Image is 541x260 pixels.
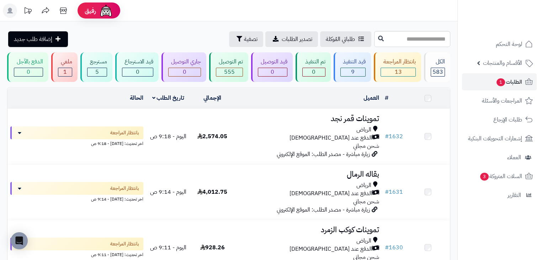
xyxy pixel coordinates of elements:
[95,68,99,76] span: 5
[237,226,379,234] h3: تموينات كوكب الزمرد
[136,68,139,76] span: 0
[290,189,372,198] span: الدفع عند [DEMOGRAPHIC_DATA]
[385,132,403,141] a: #1632
[10,195,143,202] div: اخر تحديث: [DATE] - 9:14 ص
[385,243,403,252] a: #1630
[200,243,225,252] span: 928.26
[508,190,521,200] span: التقارير
[183,68,186,76] span: 0
[462,187,537,204] a: التقارير
[110,129,139,136] span: بانتظار المراجعة
[14,58,43,66] div: الدفع بالآجل
[356,237,371,245] span: الرياض
[351,68,355,76] span: 9
[99,4,113,18] img: ai-face.png
[122,58,154,66] div: قيد الاسترجاع
[462,130,537,147] a: إشعارات التحويلات البنكية
[290,245,372,253] span: الدفع عند [DEMOGRAPHIC_DATA]
[244,35,258,43] span: تصفية
[50,52,79,82] a: ملغي 1
[277,206,370,214] span: زيارة مباشرة - مصدر الطلب: الموقع الإلكتروني
[258,58,287,66] div: قيد التوصيل
[431,58,445,66] div: الكل
[312,68,315,76] span: 0
[58,58,72,66] div: ملغي
[87,58,107,66] div: مسترجع
[277,150,370,158] span: زيارة مباشرة - مصدر الطلب: الموقع الإلكتروني
[462,168,537,185] a: السلات المتروكة3
[114,52,160,82] a: قيد الاسترجاع 0
[150,243,186,252] span: اليوم - 9:11 ص
[507,152,521,162] span: العملاء
[302,58,325,66] div: تم التنفيذ
[433,68,443,76] span: 583
[237,115,379,123] h3: تموينات قمر نجد
[294,52,332,82] a: تم التنفيذ 0
[385,132,389,141] span: #
[87,68,107,76] div: 5
[265,31,318,47] a: تصدير الطلبات
[385,243,389,252] span: #
[493,20,534,35] img: logo-2.png
[27,68,30,76] span: 0
[208,52,250,82] a: تم التوصيل 555
[197,188,227,196] span: 4,012.75
[58,68,72,76] div: 1
[168,58,201,66] div: جاري التوصيل
[160,52,208,82] a: جاري التوصيل 0
[482,96,522,106] span: المراجعات والأسئلة
[271,68,274,76] span: 0
[480,173,489,181] span: 3
[497,78,505,86] span: 1
[372,52,423,82] a: بانتظار المراجعة 13
[364,94,379,102] a: العميل
[19,4,37,20] a: تحديثات المنصة
[385,188,389,196] span: #
[130,94,143,102] a: الحالة
[229,31,263,47] button: تصفية
[237,170,379,178] h3: بقاله الرمال
[385,94,388,102] a: #
[326,35,355,43] span: طلباتي المُوكلة
[14,35,52,43] span: إضافة طلب جديد
[353,142,379,150] span: شحن مجاني
[462,73,537,90] a: الطلبات1
[341,68,366,76] div: 9
[8,31,68,47] a: إضافة طلب جديد
[496,77,522,87] span: الطلبات
[10,139,143,147] div: اخر تحديث: [DATE] - 9:18 ص
[356,181,371,189] span: الرياض
[356,126,371,134] span: الرياض
[468,134,522,144] span: إشعارات التحويلات البنكية
[258,68,287,76] div: 0
[462,92,537,109] a: المراجعات والأسئلة
[203,94,221,102] a: الإجمالي
[282,35,312,43] span: تصدير الطلبات
[14,68,43,76] div: 0
[462,36,537,53] a: لوحة التحكم
[462,149,537,166] a: العملاء
[290,134,372,142] span: الدفع عند [DEMOGRAPHIC_DATA]
[483,58,522,68] span: الأقسام والمنتجات
[169,68,201,76] div: 0
[110,185,139,192] span: بانتظار المراجعة
[197,132,227,141] span: 2,574.05
[85,6,96,15] span: رفيق
[79,52,114,82] a: مسترجع 5
[152,94,185,102] a: تاريخ الطلب
[479,171,522,181] span: السلات المتروكة
[303,68,325,76] div: 0
[6,52,50,82] a: الدفع بالآجل 0
[340,58,366,66] div: قيد التنفيذ
[423,52,452,82] a: الكل583
[63,68,67,76] span: 1
[462,111,537,128] a: طلبات الإرجاع
[122,68,153,76] div: 0
[385,188,403,196] a: #1631
[150,132,186,141] span: اليوم - 9:18 ص
[496,39,522,49] span: لوحة التحكم
[320,31,371,47] a: طلباتي المُوكلة
[224,68,235,76] span: 555
[110,240,139,248] span: بانتظار المراجعة
[395,68,402,76] span: 13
